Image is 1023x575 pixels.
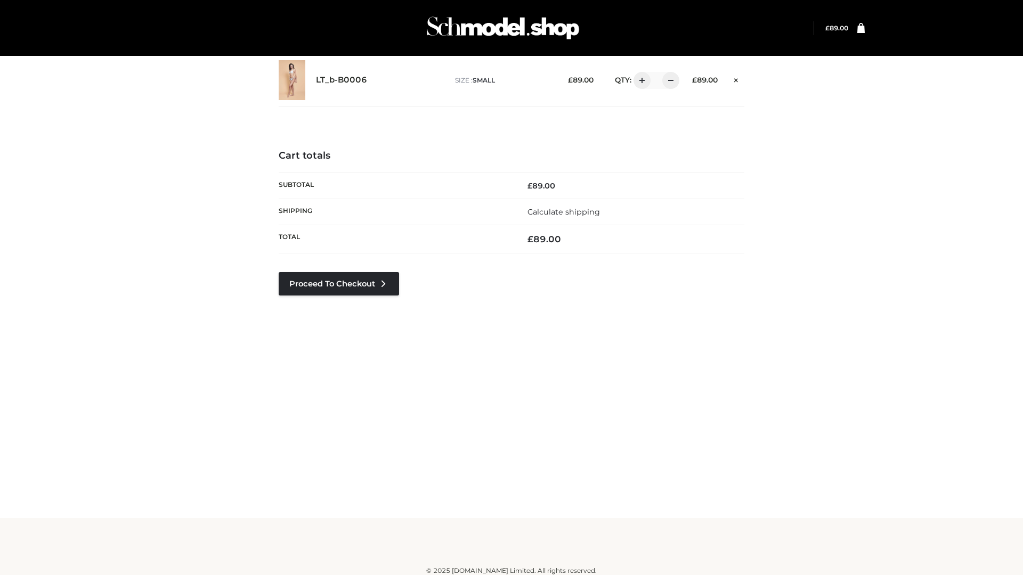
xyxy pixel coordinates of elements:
th: Subtotal [279,172,511,199]
th: Shipping [279,199,511,225]
h4: Cart totals [279,150,744,162]
span: SMALL [473,76,495,84]
th: Total [279,225,511,253]
span: £ [568,76,573,84]
bdi: 89.00 [527,181,555,191]
bdi: 89.00 [568,76,594,84]
a: £89.00 [825,24,848,32]
span: £ [692,76,697,84]
bdi: 89.00 [825,24,848,32]
bdi: 89.00 [692,76,718,84]
a: Calculate shipping [527,207,600,217]
span: £ [825,24,830,32]
img: Schmodel Admin 964 [423,7,583,49]
bdi: 89.00 [527,234,561,244]
span: £ [527,234,533,244]
div: QTY: [604,72,676,89]
a: Proceed to Checkout [279,272,399,295]
span: £ [527,181,532,191]
p: size : [455,76,551,85]
img: LT_b-B0006 - SMALL [279,60,305,100]
a: LT_b-B0006 [316,75,367,85]
a: Remove this item [728,72,744,86]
